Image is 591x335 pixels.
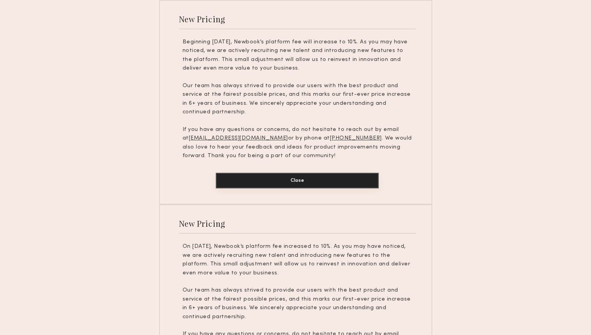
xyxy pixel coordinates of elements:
[330,136,382,141] u: [PHONE_NUMBER]
[183,242,412,278] p: On [DATE], Newbook’s platform fee increased to 10%. As you may have noticed, we are actively recr...
[183,286,412,321] p: Our team has always strived to provide our users with the best product and service at the fairest...
[189,136,288,141] u: [EMAIL_ADDRESS][DOMAIN_NAME]
[183,38,412,73] p: Beginning [DATE], Newbook’s platform fee will increase to 10%. As you may have noticed, we are ac...
[183,82,412,117] p: Our team has always strived to provide our users with the best product and service at the fairest...
[216,173,379,188] button: Close
[179,14,226,24] div: New Pricing
[179,218,226,229] div: New Pricing
[183,125,412,161] p: If you have any questions or concerns, do not hesitate to reach out by email at or by phone at . ...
